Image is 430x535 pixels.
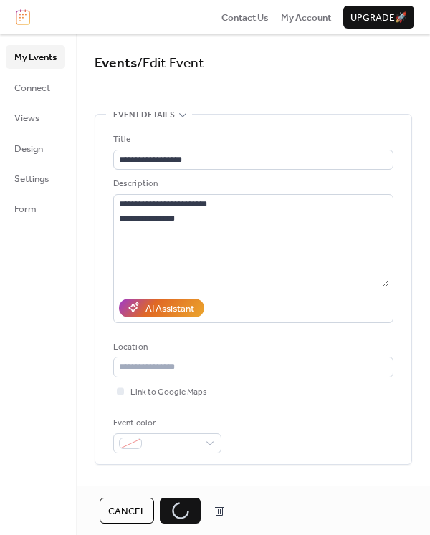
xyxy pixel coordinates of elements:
span: / Edit Event [137,50,204,77]
a: Connect [6,76,65,99]
span: Upgrade 🚀 [350,11,407,25]
a: Form [6,197,65,220]
span: Cancel [108,504,145,519]
span: Settings [14,172,49,186]
span: Event details [113,108,175,122]
a: My Account [281,10,331,24]
a: Settings [6,167,65,190]
button: Upgrade🚀 [343,6,414,29]
span: Views [14,111,39,125]
a: Events [95,50,137,77]
a: Design [6,137,65,160]
div: Event color [113,416,219,430]
span: My Account [281,11,331,25]
span: Contact Us [221,11,269,25]
div: Description [113,177,391,191]
span: Design [14,142,43,156]
span: Form [14,202,37,216]
button: AI Assistant [119,299,204,317]
a: Views [6,106,65,129]
span: Connect [14,81,50,95]
div: Title [113,132,391,147]
span: Link to Google Maps [130,385,207,400]
a: My Events [6,45,65,68]
span: Date and time [113,482,174,496]
a: Contact Us [221,10,269,24]
div: AI Assistant [145,302,194,316]
button: Cancel [100,498,154,524]
div: Location [113,340,391,355]
img: logo [16,9,30,25]
span: My Events [14,50,57,64]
